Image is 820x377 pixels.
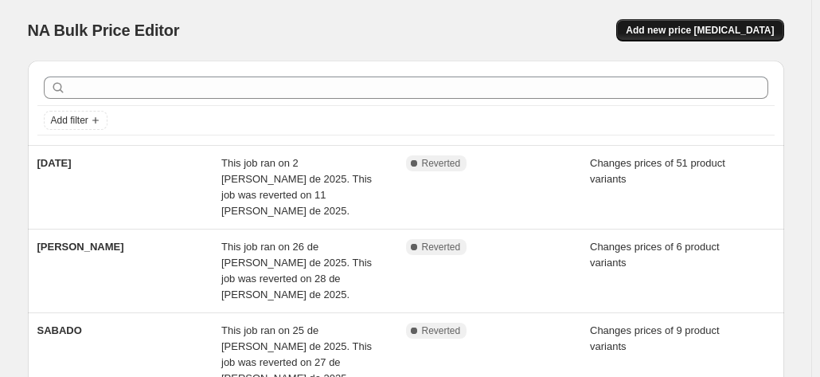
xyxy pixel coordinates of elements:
[590,324,720,352] span: Changes prices of 9 product variants
[590,241,720,269] span: Changes prices of 6 product variants
[44,111,107,130] button: Add filter
[626,24,774,37] span: Add new price [MEDICAL_DATA]
[422,241,461,253] span: Reverted
[37,324,82,336] span: SABADO
[590,157,725,185] span: Changes prices of 51 product variants
[37,157,72,169] span: [DATE]
[422,324,461,337] span: Reverted
[221,241,372,300] span: This job ran on 26 de [PERSON_NAME] de 2025. This job was reverted on 28 de [PERSON_NAME] de 2025.
[28,22,180,39] span: NA Bulk Price Editor
[37,241,124,253] span: [PERSON_NAME]
[51,114,88,127] span: Add filter
[422,157,461,170] span: Reverted
[616,19,783,41] button: Add new price [MEDICAL_DATA]
[221,157,372,217] span: This job ran on 2 [PERSON_NAME] de 2025. This job was reverted on 11 [PERSON_NAME] de 2025.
